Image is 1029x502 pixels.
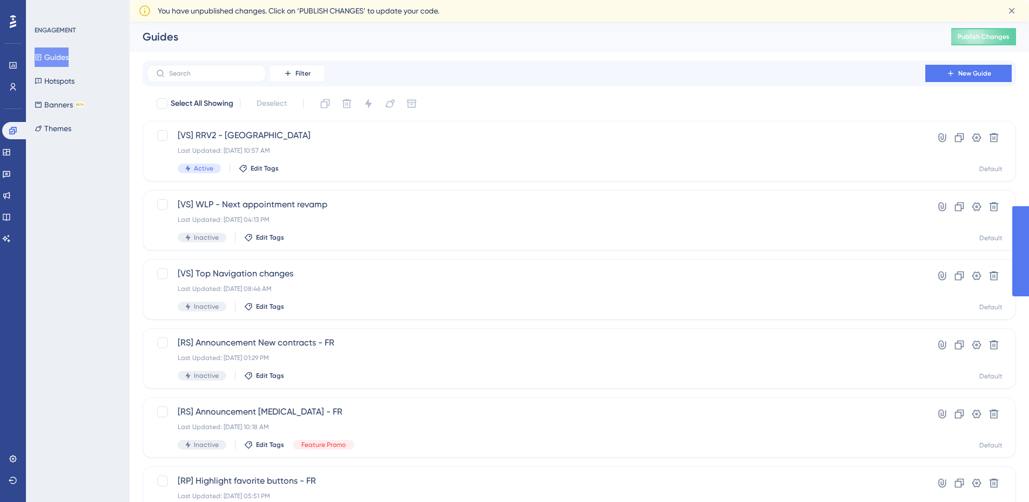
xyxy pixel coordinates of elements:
div: Default [979,303,1003,311]
span: New Guide [958,69,991,78]
div: Default [979,234,1003,242]
span: Deselect [257,97,287,110]
span: Select All Showing [171,97,233,110]
div: Last Updated: [DATE] 04:13 PM [178,215,895,224]
span: Inactive [194,440,219,449]
button: Guides [35,48,69,67]
button: BannersBETA [35,95,85,114]
button: Publish Changes [951,28,1016,45]
button: Hotspots [35,71,75,91]
button: New Guide [925,65,1012,82]
div: Last Updated: [DATE] 10:57 AM [178,146,895,155]
div: Default [979,441,1003,450]
input: Search [169,70,257,77]
span: [VS] RRV2 - [GEOGRAPHIC_DATA] [178,129,895,142]
div: ENGAGEMENT [35,26,76,35]
span: Filter [295,69,311,78]
span: [VS] Top Navigation changes [178,267,895,280]
button: Edit Tags [244,233,284,242]
span: Active [194,164,213,173]
span: [VS] WLP - Next appointment revamp [178,198,895,211]
div: Default [979,372,1003,381]
span: [RP] Highlight favorite buttons - FR [178,474,895,487]
button: Edit Tags [244,371,284,380]
button: Edit Tags [244,302,284,311]
div: Last Updated: [DATE] 05:51 PM [178,492,895,500]
div: Last Updated: [DATE] 01:29 PM [178,354,895,362]
div: Last Updated: [DATE] 10:18 AM [178,423,895,431]
span: Publish Changes [958,32,1010,41]
div: Default [979,165,1003,173]
div: BETA [75,102,85,107]
span: Edit Tags [256,302,284,311]
span: Edit Tags [251,164,279,173]
span: Edit Tags [256,371,284,380]
span: [RS] Announcement New contracts - FR [178,336,895,349]
span: Feature Promo [301,440,346,449]
iframe: UserGuiding AI Assistant Launcher [984,459,1016,492]
span: [RS] Announcement [MEDICAL_DATA] - FR [178,405,895,418]
span: Inactive [194,371,219,380]
span: Edit Tags [256,440,284,449]
div: Last Updated: [DATE] 08:46 AM [178,284,895,293]
span: Inactive [194,233,219,242]
button: Filter [270,65,324,82]
button: Edit Tags [239,164,279,173]
span: Inactive [194,302,219,311]
button: Edit Tags [244,440,284,449]
button: Themes [35,119,71,138]
div: Guides [143,29,924,44]
span: You have unpublished changes. Click on ‘PUBLISH CHANGES’ to update your code. [158,4,439,17]
button: Deselect [247,94,297,113]
span: Edit Tags [256,233,284,242]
